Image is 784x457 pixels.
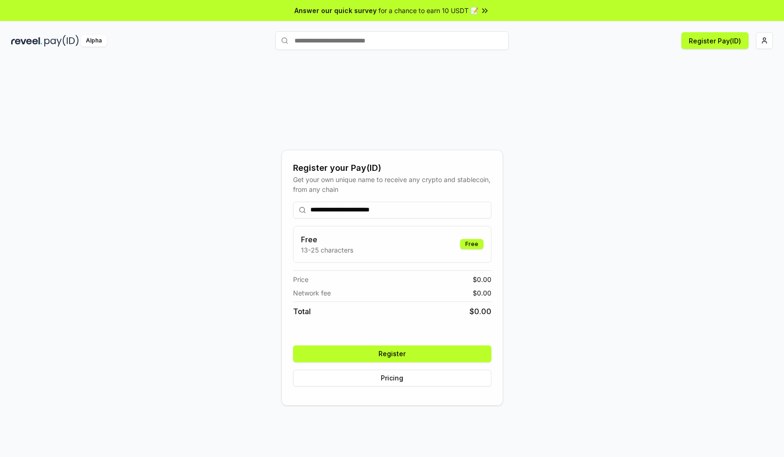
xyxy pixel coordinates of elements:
span: Network fee [293,288,331,298]
div: Free [460,239,483,249]
button: Pricing [293,370,491,387]
div: Get your own unique name to receive any crypto and stablecoin, from any chain [293,175,491,194]
span: for a chance to earn 10 USDT 📝 [378,6,478,15]
p: 13-25 characters [301,245,353,255]
span: Total [293,306,311,317]
span: $ 0.00 [473,288,491,298]
div: Register your Pay(ID) [293,162,491,175]
span: $ 0.00 [473,274,491,284]
button: Register [293,345,491,362]
h3: Free [301,234,353,245]
img: reveel_dark [11,35,42,47]
button: Register Pay(ID) [681,32,749,49]
span: Price [293,274,308,284]
span: $ 0.00 [469,306,491,317]
div: Alpha [81,35,107,47]
img: pay_id [44,35,79,47]
span: Answer our quick survey [294,6,377,15]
